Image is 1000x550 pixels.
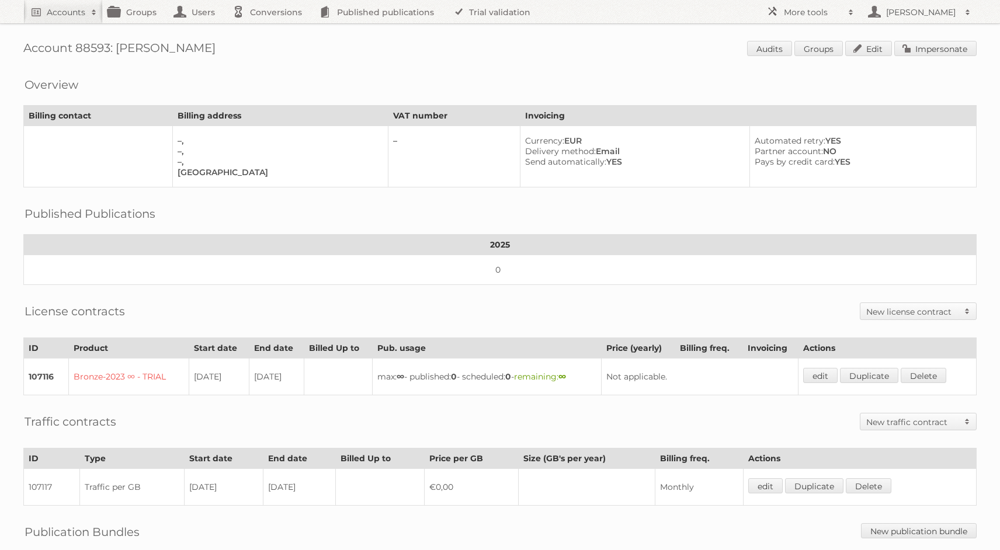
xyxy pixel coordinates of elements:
[755,146,967,156] div: NO
[748,478,783,493] a: edit
[747,41,792,56] a: Audits
[525,135,564,146] span: Currency:
[24,469,80,506] td: 107117
[514,371,566,382] span: remaining:
[24,235,977,255] th: 2025
[525,156,606,167] span: Send automatically:
[249,358,304,395] td: [DATE]
[803,368,838,383] a: edit
[24,255,977,285] td: 0
[25,76,78,93] h2: Overview
[785,478,843,493] a: Duplicate
[397,371,404,382] strong: ∞
[743,448,976,469] th: Actions
[959,303,976,319] span: Toggle
[185,448,263,469] th: Start date
[24,358,69,395] td: 107116
[68,338,189,358] th: Product
[80,448,185,469] th: Type
[178,135,379,146] div: –,
[178,156,379,167] div: –,
[24,448,80,469] th: ID
[655,469,743,506] td: Monthly
[755,135,967,146] div: YES
[602,338,675,358] th: Price (yearly)
[798,338,977,358] th: Actions
[520,106,977,126] th: Invoicing
[860,413,976,430] a: New traffic contract
[25,302,125,320] h2: License contracts
[425,448,519,469] th: Price per GB
[25,523,140,541] h2: Publication Bundles
[185,469,263,506] td: [DATE]
[451,371,457,382] strong: 0
[24,106,173,126] th: Billing contact
[425,469,519,506] td: €0,00
[602,358,798,395] td: Not applicable.
[249,338,304,358] th: End date
[840,368,898,383] a: Duplicate
[23,41,977,58] h1: Account 88593: [PERSON_NAME]
[189,338,249,358] th: Start date
[80,469,185,506] td: Traffic per GB
[178,146,379,156] div: –,
[861,523,977,538] a: New publication bundle
[25,205,155,222] h2: Published Publications
[24,338,69,358] th: ID
[742,338,798,358] th: Invoicing
[172,106,388,126] th: Billing address
[372,338,602,358] th: Pub. usage
[675,338,742,358] th: Billing freq.
[959,413,976,430] span: Toggle
[68,358,189,395] td: Bronze-2023 ∞ - TRIAL
[525,146,596,156] span: Delivery method:
[263,469,335,506] td: [DATE]
[655,448,743,469] th: Billing freq.
[519,448,655,469] th: Size (GB's per year)
[189,358,249,395] td: [DATE]
[558,371,566,382] strong: ∞
[755,156,835,167] span: Pays by credit card:
[755,156,967,167] div: YES
[846,478,891,493] a: Delete
[525,156,739,167] div: YES
[866,416,959,428] h2: New traffic contract
[525,146,739,156] div: Email
[883,6,959,18] h2: [PERSON_NAME]
[866,306,959,318] h2: New license contract
[335,448,424,469] th: Billed Up to
[263,448,335,469] th: End date
[755,135,825,146] span: Automated retry:
[525,135,739,146] div: EUR
[845,41,892,56] a: Edit
[860,303,976,319] a: New license contract
[901,368,946,383] a: Delete
[505,371,511,382] strong: 0
[388,126,520,187] td: –
[178,167,379,177] div: [GEOGRAPHIC_DATA]
[25,413,116,430] h2: Traffic contracts
[47,6,85,18] h2: Accounts
[304,338,372,358] th: Billed Up to
[388,106,520,126] th: VAT number
[755,146,823,156] span: Partner account:
[784,6,842,18] h2: More tools
[894,41,977,56] a: Impersonate
[372,358,602,395] td: max: - published: - scheduled: -
[794,41,843,56] a: Groups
